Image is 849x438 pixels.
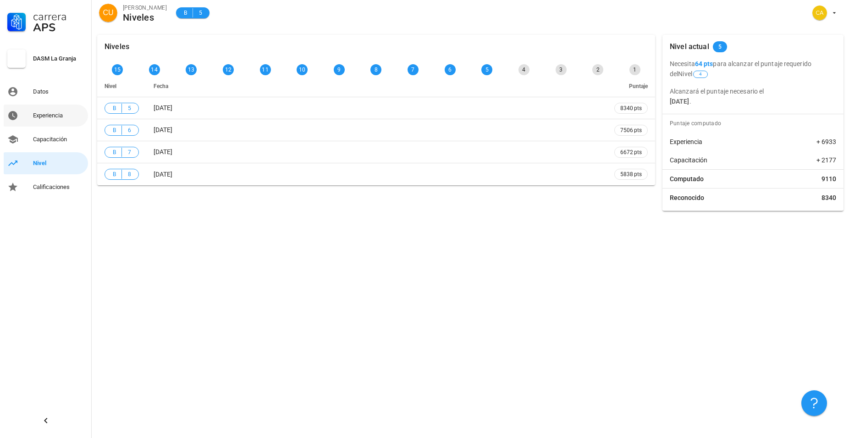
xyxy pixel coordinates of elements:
span: 5 [126,104,133,113]
th: Nivel [97,75,146,97]
div: 9 [334,64,345,75]
span: Puntaje [629,83,648,89]
span: 5838 pts [620,170,642,179]
span: Experiencia [670,137,702,146]
b: [DATE] [670,98,689,105]
span: B [110,126,118,135]
div: 2 [592,64,603,75]
span: + 2177 [816,155,836,165]
p: Necesita para alcanzar el puntaje requerido del [670,59,836,79]
div: 11 [260,64,271,75]
a: Capacitación [4,128,88,150]
div: Capacitación [33,136,84,143]
div: Puntaje computado [666,114,843,133]
div: 5 [481,64,492,75]
span: B [182,8,189,17]
span: 8340 [821,193,836,202]
span: CU [103,4,113,22]
a: Datos [4,81,88,103]
div: Niveles [105,35,129,59]
div: 14 [149,64,160,75]
div: 3 [556,64,567,75]
div: 4 [518,64,529,75]
div: Niveles [123,12,167,22]
span: 8 [126,170,133,179]
span: Nivel [678,70,709,78]
div: Datos [33,88,84,95]
span: [DATE] [154,126,172,133]
div: 6 [445,64,456,75]
span: Reconocido [670,193,704,202]
div: 10 [297,64,308,75]
div: 8 [370,64,381,75]
b: 64 pts [695,60,713,67]
span: Fecha [154,83,168,89]
span: 7 [126,148,133,157]
span: [DATE] [154,148,172,155]
div: APS [33,22,84,33]
span: B [110,170,118,179]
div: Nivel actual [670,35,709,59]
a: Experiencia [4,105,88,127]
span: 9110 [821,174,836,183]
a: Calificaciones [4,176,88,198]
span: 7506 pts [620,126,642,135]
span: 4 [699,71,702,78]
span: 6672 pts [620,148,642,157]
span: 8340 pts [620,104,642,113]
p: Alcanzará el puntaje necesario el . [670,86,836,106]
span: Capacitación [670,155,707,165]
div: avatar [812,6,827,20]
div: Nivel [33,160,84,167]
span: B [110,104,118,113]
div: 15 [112,64,123,75]
th: Fecha [146,75,607,97]
div: Calificaciones [33,183,84,191]
div: 12 [223,64,234,75]
div: 7 [408,64,419,75]
span: 5 [197,8,204,17]
div: Carrera [33,11,84,22]
span: 6 [126,126,133,135]
span: Computado [670,174,704,183]
span: 5 [718,41,722,52]
a: Nivel [4,152,88,174]
div: 13 [186,64,197,75]
span: [DATE] [154,171,172,178]
div: avatar [99,4,117,22]
th: Puntaje [607,75,655,97]
div: 1 [629,64,640,75]
div: Experiencia [33,112,84,119]
span: Nivel [105,83,116,89]
span: [DATE] [154,104,172,111]
div: DASM La Granja [33,55,84,62]
span: + 6933 [816,137,836,146]
div: [PERSON_NAME] [123,3,167,12]
span: B [110,148,118,157]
